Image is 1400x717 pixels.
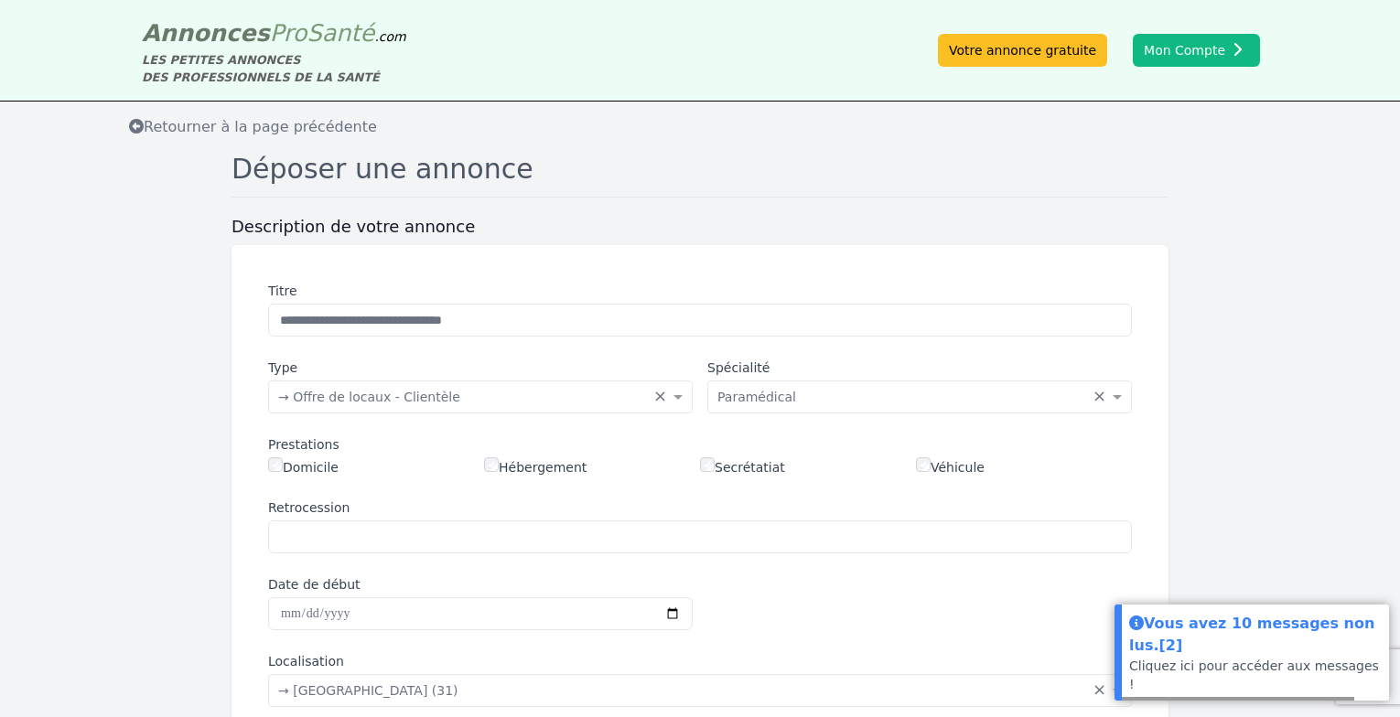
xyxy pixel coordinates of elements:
[484,457,587,476] label: Hébergement
[1133,34,1260,67] button: Mon Compte
[700,457,715,472] input: Secrétatiat
[232,216,1168,238] h3: Description de votre annonce
[1093,388,1108,406] span: Clear all
[268,457,339,476] label: Domicile
[307,19,374,47] span: Santé
[700,457,785,476] label: Secrétatiat
[129,119,144,134] i: Retourner à la liste
[374,29,405,44] span: .com
[268,435,1132,454] div: Prestations
[232,153,1168,198] h1: Déposer une annonce
[142,19,406,47] a: AnnoncesProSanté.com
[1129,612,1382,657] div: Vous avez 10 messages non lus.
[270,19,307,47] span: Pro
[268,575,693,594] label: Date de début
[484,457,499,472] input: Hébergement
[142,51,406,86] div: LES PETITES ANNONCES DES PROFESSIONNELS DE LA SANTÉ
[142,19,270,47] span: Annonces
[129,118,377,135] span: Retourner à la page précédente
[268,498,1132,517] label: Retrocession
[268,358,693,377] label: Type
[268,282,1132,300] label: Titre
[1093,681,1108,700] span: Clear all
[268,652,1132,670] label: Localisation
[707,358,1132,377] label: Spécialité
[1129,658,1379,691] a: Cliquez ici pour accéder aux messages !
[938,34,1107,67] a: Votre annonce gratuite
[653,388,669,406] span: Clear all
[916,457,931,472] input: Véhicule
[916,457,985,476] label: Véhicule
[268,457,283,472] input: Domicile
